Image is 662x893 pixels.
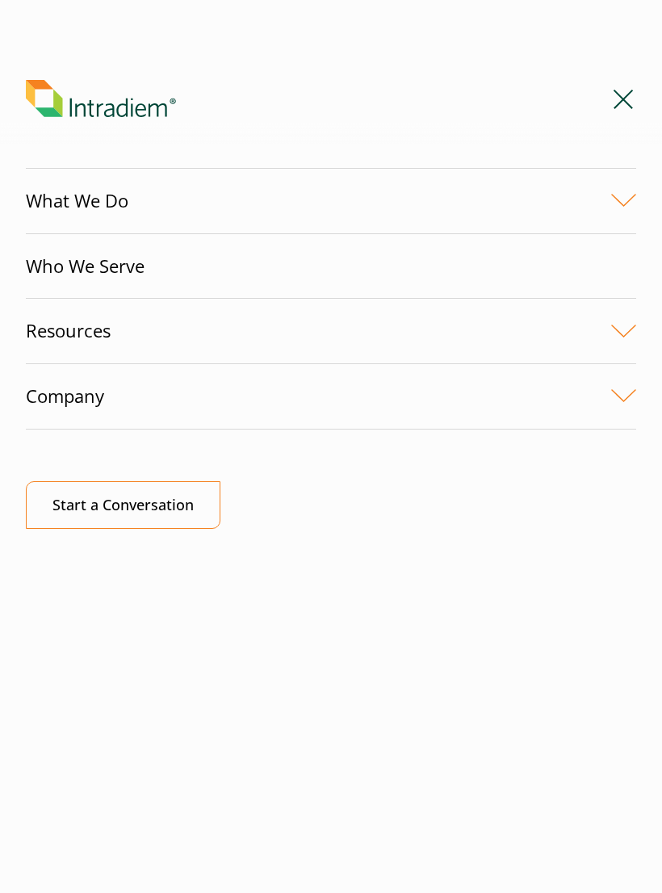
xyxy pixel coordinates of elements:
[26,364,636,429] a: Company
[610,86,636,111] button: Mobile Navigation Button
[26,481,220,529] a: Start a Conversation
[26,299,636,363] a: Resources
[26,80,176,117] img: Intradiem
[26,80,610,117] a: Link to homepage of Intradiem
[26,234,636,299] a: Who We Serve
[26,169,636,233] a: What We Do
